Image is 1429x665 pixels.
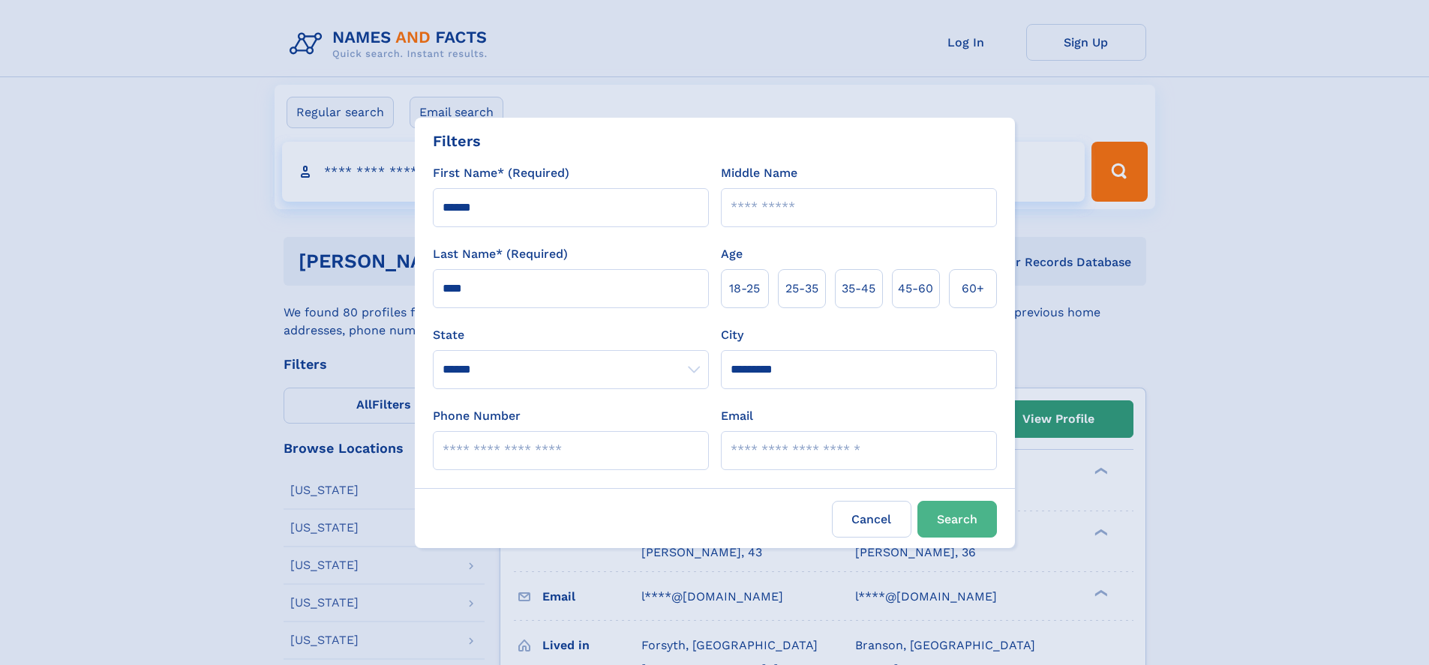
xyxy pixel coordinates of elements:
span: 60+ [962,280,984,298]
label: Middle Name [721,164,797,182]
span: 45‑60 [898,280,933,298]
div: Filters [433,130,481,152]
label: Last Name* (Required) [433,245,568,263]
label: Email [721,407,753,425]
label: City [721,326,743,344]
button: Search [917,501,997,538]
label: First Name* (Required) [433,164,569,182]
label: State [433,326,709,344]
span: 18‑25 [729,280,760,298]
label: Cancel [832,501,911,538]
span: 35‑45 [842,280,875,298]
label: Age [721,245,743,263]
label: Phone Number [433,407,521,425]
span: 25‑35 [785,280,818,298]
